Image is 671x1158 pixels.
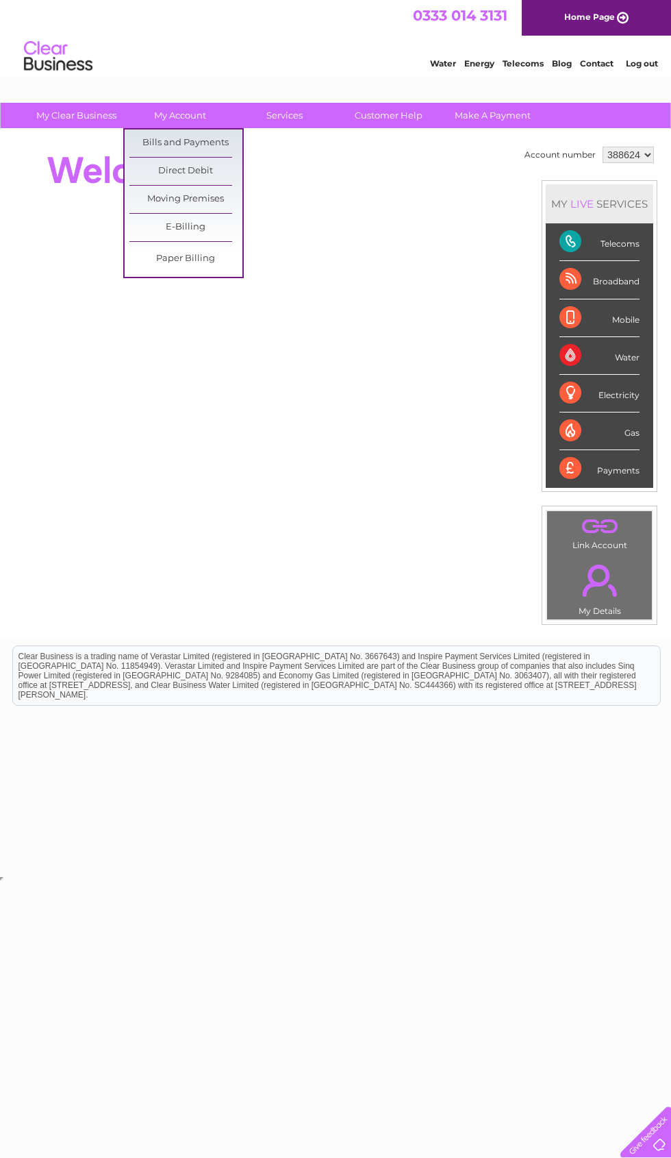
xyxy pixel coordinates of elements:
[568,197,596,210] div: LIVE
[228,103,341,128] a: Services
[559,223,640,261] div: Telecoms
[129,130,242,157] a: Bills and Payments
[559,337,640,375] div: Water
[23,36,93,77] img: logo.png
[546,510,653,554] td: Link Account
[626,58,658,69] a: Log out
[129,158,242,185] a: Direct Debit
[550,556,648,604] a: .
[413,7,507,24] a: 0333 014 3131
[559,299,640,337] div: Mobile
[13,8,660,66] div: Clear Business is a trading name of Verastar Limited (registered in [GEOGRAPHIC_DATA] No. 3667643...
[559,261,640,299] div: Broadband
[129,214,242,241] a: E-Billing
[464,58,494,69] a: Energy
[521,143,599,167] td: Account number
[546,553,653,620] td: My Details
[552,58,572,69] a: Blog
[559,375,640,412] div: Electricity
[559,412,640,450] div: Gas
[430,58,456,69] a: Water
[436,103,549,128] a: Make A Payment
[332,103,445,128] a: Customer Help
[550,515,648,539] a: .
[129,186,242,213] a: Moving Premises
[503,58,544,69] a: Telecoms
[580,58,613,69] a: Contact
[559,450,640,487] div: Payments
[20,103,133,128] a: My Clear Business
[124,103,237,128] a: My Account
[546,184,653,223] div: MY SERVICES
[129,245,242,273] a: Paper Billing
